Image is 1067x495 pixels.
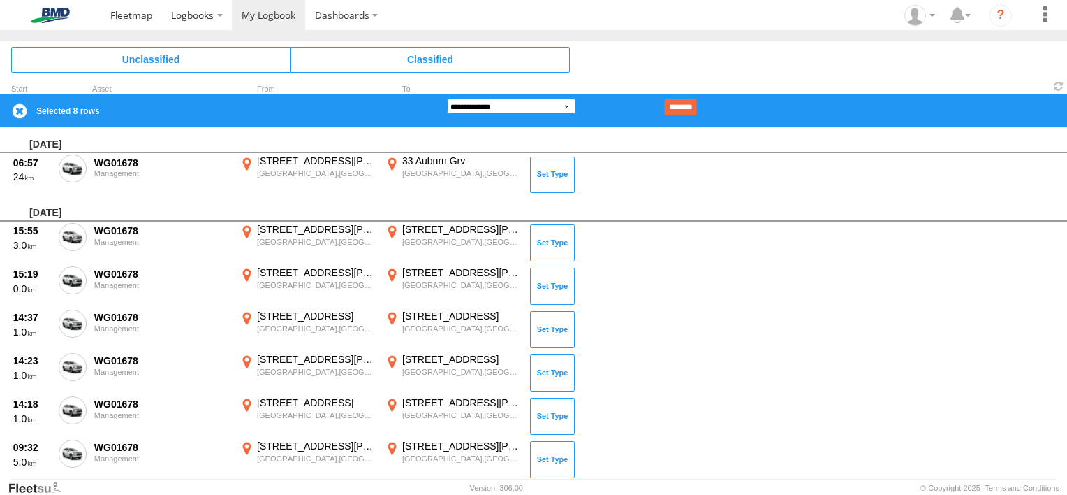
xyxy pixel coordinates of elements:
[94,281,230,289] div: Management
[383,310,522,350] label: Click to View Event Location
[13,157,51,169] div: 06:57
[94,354,230,367] div: WG01678
[899,5,940,26] div: Stuart Hodgman
[237,223,377,264] label: Click to View Event Location
[94,268,230,280] div: WG01678
[237,155,377,195] label: Click to View Event Location
[11,103,28,120] label: Clear Selection
[257,310,375,322] div: [STREET_ADDRESS]
[8,481,72,495] a: Visit our Website
[402,454,520,464] div: [GEOGRAPHIC_DATA],[GEOGRAPHIC_DATA]
[257,367,375,377] div: [GEOGRAPHIC_DATA],[GEOGRAPHIC_DATA]
[257,280,375,290] div: [GEOGRAPHIC_DATA],[GEOGRAPHIC_DATA]
[94,441,230,454] div: WG01678
[94,157,230,169] div: WG01678
[402,266,520,279] div: [STREET_ADDRESS][PERSON_NAME]
[94,238,230,246] div: Management
[257,324,375,333] div: [GEOGRAPHIC_DATA],[GEOGRAPHIC_DATA]
[13,398,51,410] div: 14:18
[530,268,575,304] button: Click to Set
[402,155,520,167] div: 33 Auburn Grv
[94,311,230,324] div: WG01678
[383,155,522,195] label: Click to View Event Location
[530,157,575,193] button: Click to Set
[13,171,51,183] div: 24
[383,266,522,307] label: Click to View Event Location
[257,266,375,279] div: [STREET_ADDRESS][PERSON_NAME]
[13,268,51,280] div: 15:19
[1050,80,1067,93] span: Refresh
[383,440,522,480] label: Click to View Event Location
[402,223,520,236] div: [STREET_ADDRESS][PERSON_NAME]
[237,86,377,93] div: From
[13,441,51,454] div: 09:32
[94,411,230,419] div: Management
[402,168,520,178] div: [GEOGRAPHIC_DATA],[GEOGRAPHIC_DATA]
[13,224,51,237] div: 15:55
[257,155,375,167] div: [STREET_ADDRESS][PERSON_NAME]
[257,223,375,236] div: [STREET_ADDRESS][PERSON_NAME]
[13,354,51,367] div: 14:23
[402,440,520,452] div: [STREET_ADDRESS][PERSON_NAME]
[237,396,377,437] label: Click to View Event Location
[94,368,230,376] div: Management
[14,8,87,23] img: bmd-logo.svg
[402,410,520,420] div: [GEOGRAPHIC_DATA],[GEOGRAPHIC_DATA]
[402,280,520,290] div: [GEOGRAPHIC_DATA],[GEOGRAPHIC_DATA]
[13,311,51,324] div: 14:37
[92,86,232,93] div: Asset
[257,410,375,420] div: [GEOGRAPHIC_DATA],[GEOGRAPHIC_DATA]
[402,367,520,377] div: [GEOGRAPHIC_DATA],[GEOGRAPHIC_DATA]
[530,311,575,347] button: Click to Set
[290,47,570,72] span: Click to view Classified Trips
[94,398,230,410] div: WG01678
[13,369,51,382] div: 1.0
[237,440,377,480] label: Click to View Event Location
[257,168,375,178] div: [GEOGRAPHIC_DATA],[GEOGRAPHIC_DATA]
[13,326,51,338] div: 1.0
[257,353,375,366] div: [STREET_ADDRESS][PERSON_NAME]
[530,354,575,391] button: Click to Set
[257,440,375,452] div: [STREET_ADDRESS][PERSON_NAME]
[237,266,377,307] label: Click to View Event Location
[989,4,1012,27] i: ?
[237,353,377,394] label: Click to View Event Location
[11,86,53,93] div: Click to Sort
[94,169,230,178] div: Management
[13,282,51,295] div: 0.0
[530,398,575,434] button: Click to Set
[470,484,523,492] div: Version: 306.00
[402,396,520,409] div: [STREET_ADDRESS][PERSON_NAME]
[402,237,520,247] div: [GEOGRAPHIC_DATA],[GEOGRAPHIC_DATA]
[530,441,575,478] button: Click to Set
[257,454,375,464] div: [GEOGRAPHIC_DATA],[GEOGRAPHIC_DATA]
[985,484,1059,492] a: Terms and Conditions
[13,412,51,425] div: 1.0
[257,396,375,409] div: [STREET_ADDRESS]
[402,353,520,366] div: [STREET_ADDRESS]
[94,454,230,463] div: Management
[13,456,51,468] div: 5.0
[94,324,230,333] div: Management
[402,310,520,322] div: [STREET_ADDRESS]
[383,223,522,264] label: Click to View Event Location
[920,484,1059,492] div: © Copyright 2025 -
[94,224,230,237] div: WG01678
[383,353,522,394] label: Click to View Event Location
[383,86,522,93] div: To
[402,324,520,333] div: [GEOGRAPHIC_DATA],[GEOGRAPHIC_DATA]
[257,237,375,247] div: [GEOGRAPHIC_DATA],[GEOGRAPHIC_DATA]
[383,396,522,437] label: Click to View Event Location
[530,224,575,261] button: Click to Set
[11,47,290,72] span: Click to view Unclassified Trips
[237,310,377,350] label: Click to View Event Location
[13,239,51,252] div: 3.0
